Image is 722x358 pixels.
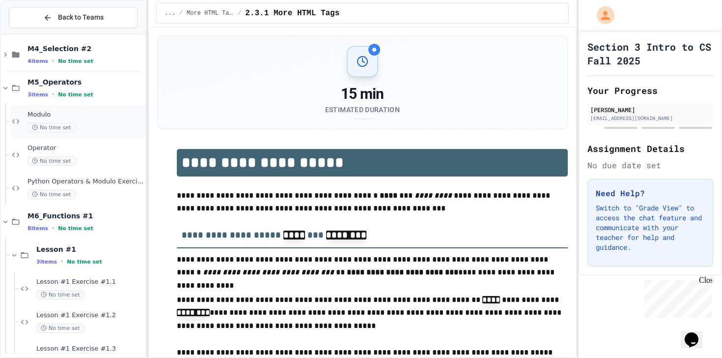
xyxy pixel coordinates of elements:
[58,58,93,64] span: No time set
[36,259,57,265] span: 3 items
[4,4,68,62] div: Chat with us now!Close
[36,278,143,286] span: Lesson #1 Exercise #1.1
[28,58,48,64] span: 4 items
[36,324,84,333] span: No time set
[640,276,712,318] iframe: chat widget
[58,12,104,23] span: Back to Teams
[36,290,84,299] span: No time set
[52,224,54,232] span: •
[28,111,143,119] span: Modulo
[245,7,339,19] span: 2.3.1 More HTML Tags
[596,187,705,199] h3: Need Help?
[28,178,143,186] span: Python Operators & Modulo Exercise
[587,40,713,67] h1: Section 3 Intro to CS Fall 2025
[36,345,143,353] span: Lesson #1 Exercise #1.3
[61,258,63,266] span: •
[165,9,175,17] span: ...
[28,91,48,98] span: 3 items
[52,90,54,98] span: •
[587,159,713,171] div: No due date set
[58,91,93,98] span: No time set
[28,190,76,199] span: No time set
[36,311,143,320] span: Lesson #1 Exercise #1.2
[238,9,241,17] span: /
[596,203,705,252] p: Switch to "Grade View" to access the chat feature and communicate with your teacher for help and ...
[681,319,712,348] iframe: chat widget
[58,225,93,232] span: No time set
[28,123,76,132] span: No time set
[187,9,234,17] span: More HTML Tags
[28,144,143,152] span: Operator
[28,225,48,232] span: 8 items
[587,84,713,97] h2: Your Progress
[36,245,143,254] span: Lesson #1
[325,105,400,115] div: Estimated Duration
[28,156,76,166] span: No time set
[179,9,183,17] span: /
[590,105,710,114] div: [PERSON_NAME]
[587,142,713,155] h2: Assignment Details
[9,7,138,28] button: Back to Teams
[52,57,54,65] span: •
[325,85,400,103] div: 15 min
[28,211,143,220] span: M6_Functions #1
[67,259,102,265] span: No time set
[590,115,710,122] div: [EMAIL_ADDRESS][DOMAIN_NAME]
[28,78,143,87] span: M5_Operators
[586,4,617,27] div: My Account
[28,44,143,53] span: M4_Selection #2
